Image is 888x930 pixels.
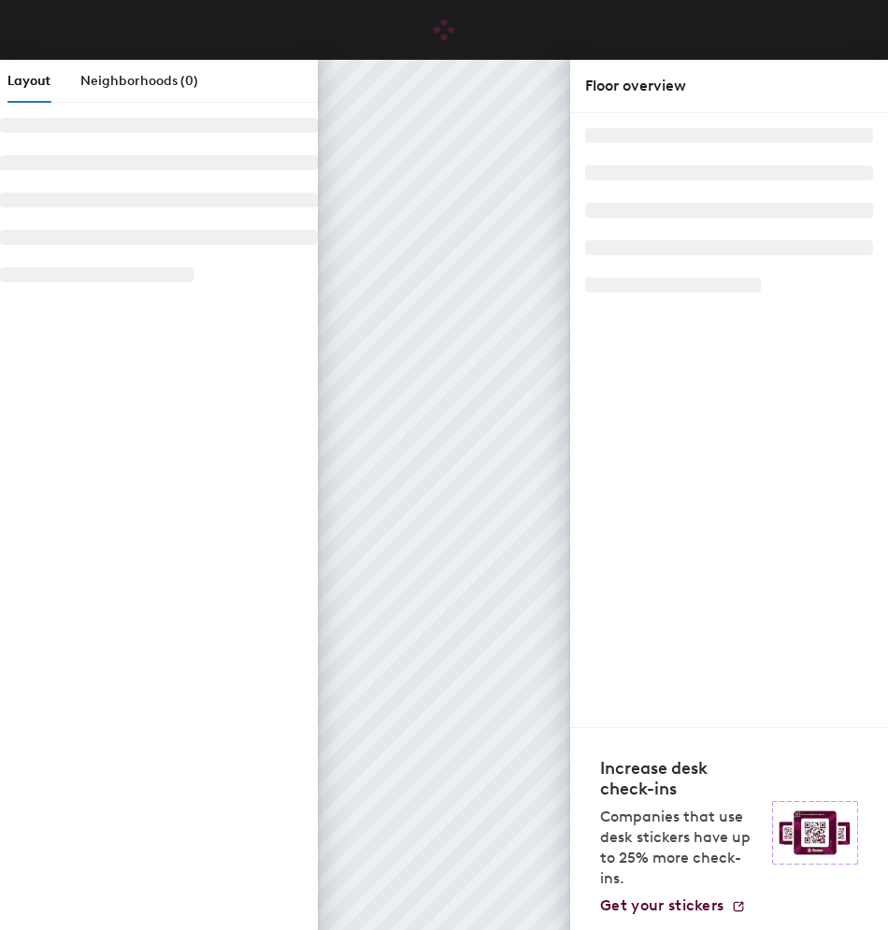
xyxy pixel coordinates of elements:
[585,75,873,97] div: Floor overview
[600,758,761,799] h4: Increase desk check-ins
[7,73,50,89] span: Layout
[600,896,723,914] span: Get your stickers
[600,896,746,915] a: Get your stickers
[772,801,858,865] img: Sticker logo
[80,73,198,89] span: Neighborhoods (0)
[600,807,761,889] p: Companies that use desk stickers have up to 25% more check-ins.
